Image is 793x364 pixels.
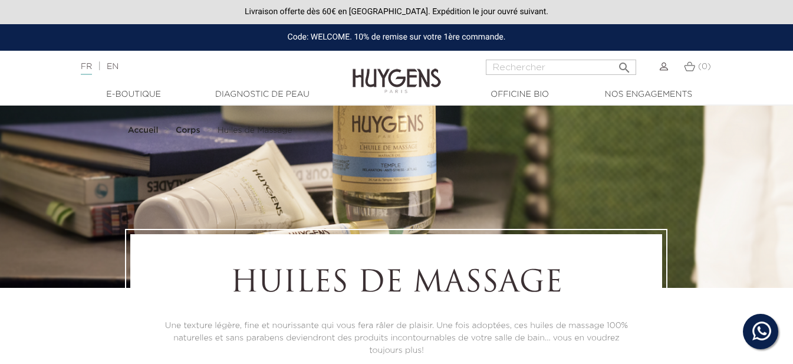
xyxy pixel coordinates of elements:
a: Corps [176,126,203,135]
a: Accueil [128,126,161,135]
input: Rechercher [486,60,636,75]
button:  [614,56,635,72]
a: EN [107,63,119,71]
a: E-Boutique [75,88,193,101]
a: Officine Bio [461,88,579,101]
span: (0) [698,63,711,71]
strong: Accueil [128,126,159,135]
h1: Huiles de Massage [163,267,630,302]
a: Diagnostic de peau [203,88,321,101]
div: | [75,60,321,74]
strong: Corps [176,126,200,135]
span: Huiles de Massage [218,126,292,135]
a: Huiles de Massage [218,126,292,135]
img: Huygens [353,50,441,95]
p: Une texture légère, fine et nourissante qui vous fera râler de plaisir. Une fois adoptées, ces hu... [163,320,630,357]
i:  [617,57,631,71]
a: FR [81,63,92,75]
a: Nos engagements [590,88,708,101]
